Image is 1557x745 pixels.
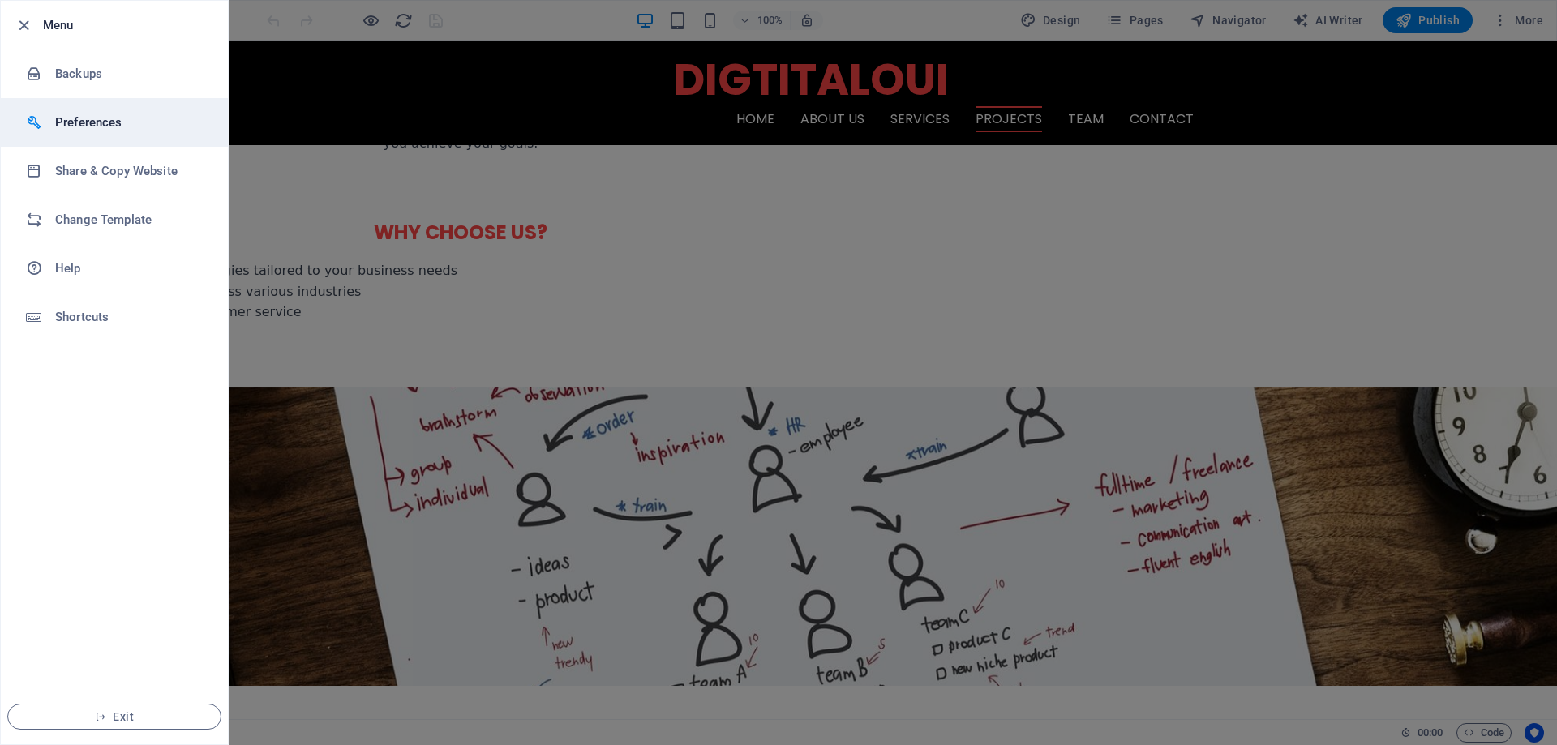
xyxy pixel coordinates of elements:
[43,15,215,35] h6: Menu
[55,259,205,278] h6: Help
[7,704,221,730] button: Exit
[1,244,228,293] a: Help
[21,710,208,723] span: Exit
[55,161,205,181] h6: Share & Copy Website
[55,210,205,229] h6: Change Template
[55,113,205,132] h6: Preferences
[55,307,205,327] h6: Shortcuts
[55,64,205,83] h6: Backups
